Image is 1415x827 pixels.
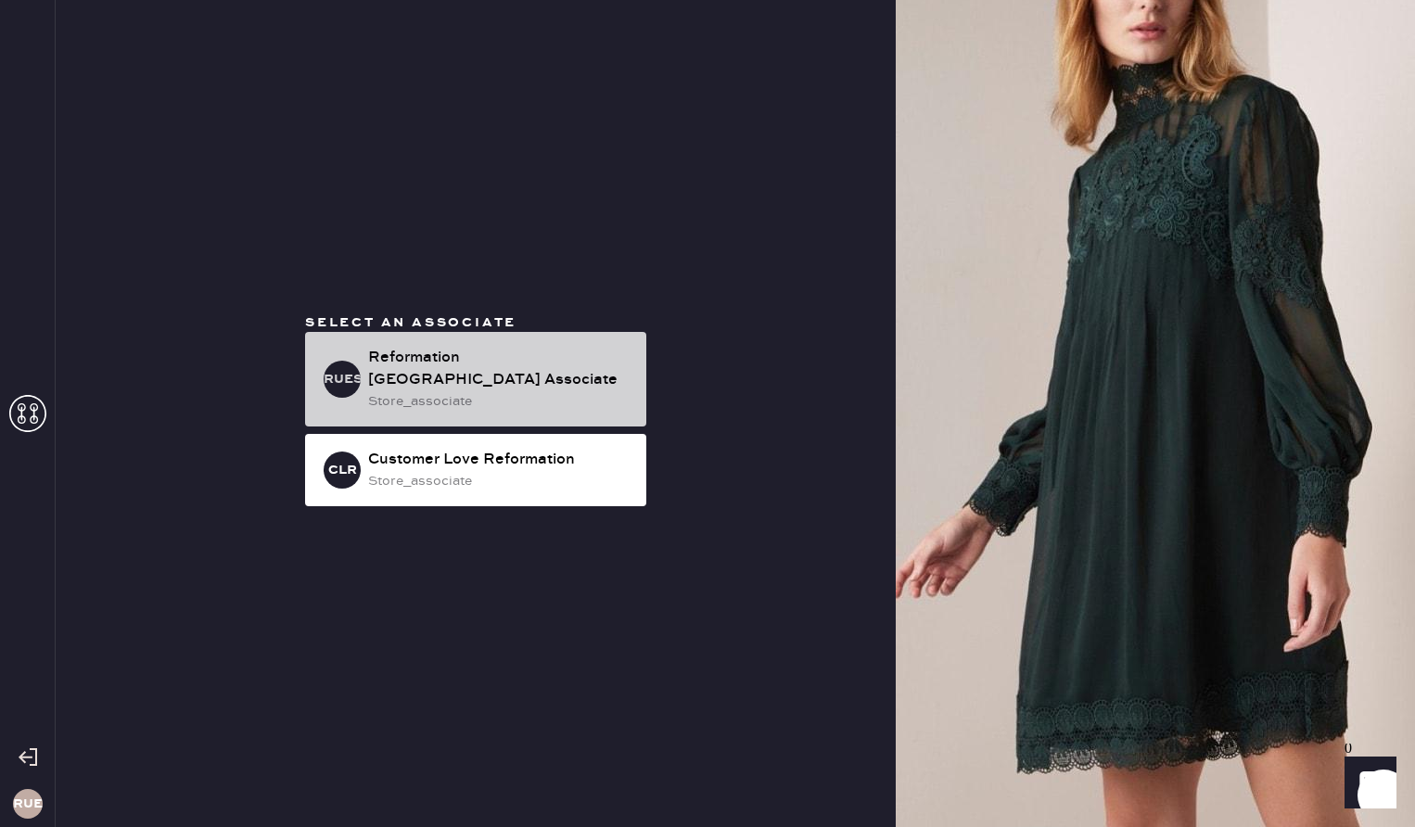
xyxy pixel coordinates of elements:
[1327,744,1407,823] iframe: Front Chat
[368,347,631,391] div: Reformation [GEOGRAPHIC_DATA] Associate
[328,464,357,477] h3: CLR
[13,797,43,810] h3: RUES
[368,449,631,471] div: Customer Love Reformation
[368,471,631,491] div: store_associate
[368,391,631,412] div: store_associate
[324,373,361,386] h3: RUESA
[305,314,516,331] span: Select an associate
